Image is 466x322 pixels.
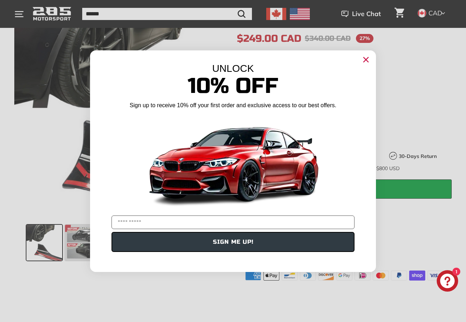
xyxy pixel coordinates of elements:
span: 10% Off [188,73,278,99]
button: SIGN ME UP! [111,232,355,252]
button: Close dialog [360,54,372,65]
img: Banner showing BMW 4 Series Body kit [144,112,322,213]
input: YOUR EMAIL [111,216,355,229]
span: Sign up to receive 10% off your first order and exclusive access to our best offers. [130,102,336,108]
inbox-online-store-chat: Shopify online store chat [435,270,460,293]
span: UNLOCK [212,63,254,74]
